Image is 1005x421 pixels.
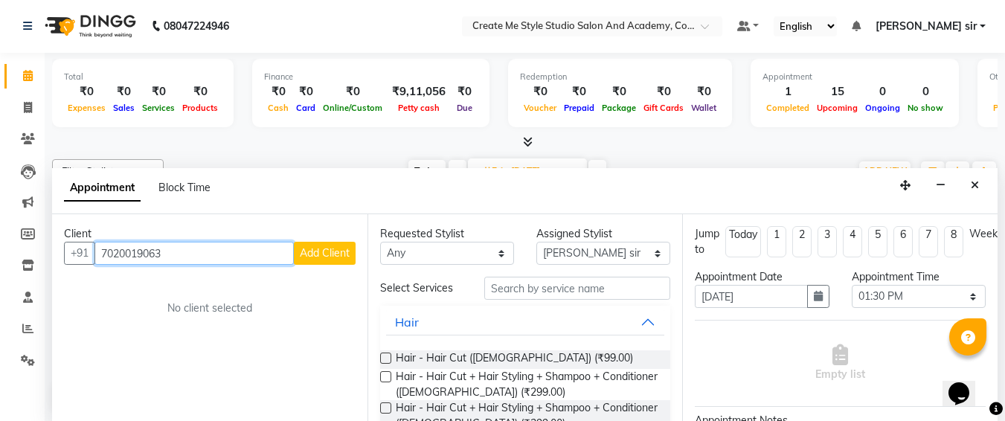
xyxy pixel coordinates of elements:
div: Appointment Time [852,269,986,285]
span: Fri [480,166,507,177]
div: Requested Stylist [380,226,514,242]
img: logo [38,5,140,47]
span: Hair - Hair Cut ([DEMOGRAPHIC_DATA]) (₹99.00) [396,350,633,369]
div: Client [64,226,356,242]
div: ₹0 [64,83,109,100]
div: ₹0 [138,83,179,100]
span: Appointment [64,175,141,202]
div: ₹0 [179,83,222,100]
span: ADD NEW [863,166,907,177]
div: ₹9,11,056 [386,83,452,100]
span: No show [904,103,947,113]
div: Appointment [762,71,947,83]
div: ₹0 [264,83,292,100]
div: ₹0 [319,83,386,100]
li: 6 [893,226,913,257]
li: 3 [818,226,837,257]
span: Sales [109,103,138,113]
span: Filter Stylist [62,165,114,177]
div: ₹0 [109,83,138,100]
div: Finance [264,71,478,83]
input: 2025-10-10 [507,161,581,183]
span: Due [453,103,476,113]
button: Close [964,174,986,197]
span: Prepaid [560,103,598,113]
input: Search by Name/Mobile/Email/Code [94,242,294,265]
div: Total [64,71,222,83]
span: Gift Cards [640,103,687,113]
input: yyyy-mm-dd [695,285,807,308]
span: Voucher [520,103,560,113]
span: Hair - Hair Cut + Hair Styling + Shampoo + Conditioner ([DEMOGRAPHIC_DATA]) (₹299.00) [396,369,659,400]
button: Add Client [294,242,356,265]
div: Appointment Date [695,269,829,285]
div: No client selected [100,301,320,316]
button: Hair [386,309,665,335]
span: Online/Custom [319,103,386,113]
div: Hair [395,313,419,331]
span: Expenses [64,103,109,113]
span: Ongoing [861,103,904,113]
div: Assigned Stylist [536,226,670,242]
span: Block Time [158,181,211,194]
div: Redemption [520,71,720,83]
button: +91 [64,242,95,265]
span: Upcoming [813,103,861,113]
span: Completed [762,103,813,113]
li: 4 [843,226,862,257]
li: 1 [767,226,786,257]
div: ₹0 [640,83,687,100]
span: Card [292,103,319,113]
span: Empty list [815,344,865,382]
div: ₹0 [452,83,478,100]
div: 15 [813,83,861,100]
div: Weeks [969,226,1003,242]
div: Today [729,227,757,242]
iframe: chat widget [943,361,990,406]
span: Wallet [687,103,720,113]
span: Package [598,103,640,113]
span: Add Client [300,246,350,260]
input: Search by service name [484,277,670,300]
div: Select Services [369,280,473,296]
div: ₹0 [598,83,640,100]
li: 2 [792,226,812,257]
button: ADD NEW [859,161,911,182]
li: 7 [919,226,938,257]
span: Cash [264,103,292,113]
span: Services [138,103,179,113]
span: [PERSON_NAME] sir [876,19,977,34]
div: ₹0 [560,83,598,100]
div: ₹0 [292,83,319,100]
span: Products [179,103,222,113]
li: 8 [944,226,963,257]
span: Petty cash [394,103,443,113]
div: 0 [904,83,947,100]
span: Today [408,160,446,183]
div: Jump to [695,226,719,257]
div: 0 [861,83,904,100]
li: 5 [868,226,887,257]
div: 1 [762,83,813,100]
div: ₹0 [687,83,720,100]
b: 08047224946 [164,5,229,47]
div: ₹0 [520,83,560,100]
